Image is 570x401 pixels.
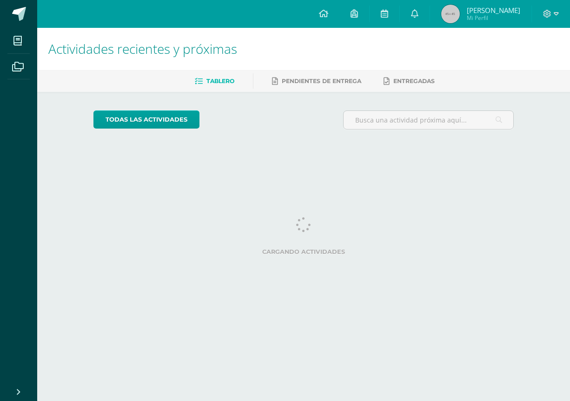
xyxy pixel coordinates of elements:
a: Entregadas [384,74,435,89]
input: Busca una actividad próxima aquí... [344,111,514,129]
span: Actividades recientes y próximas [48,40,237,58]
a: Tablero [195,74,234,89]
span: [PERSON_NAME] [467,6,520,15]
a: Pendientes de entrega [272,74,361,89]
span: Tablero [206,78,234,84]
label: Cargando actividades [93,248,514,255]
span: Entregadas [393,78,435,84]
span: Pendientes de entrega [282,78,361,84]
img: 45x45 [441,5,460,23]
a: todas las Actividades [93,110,199,129]
span: Mi Perfil [467,14,520,22]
